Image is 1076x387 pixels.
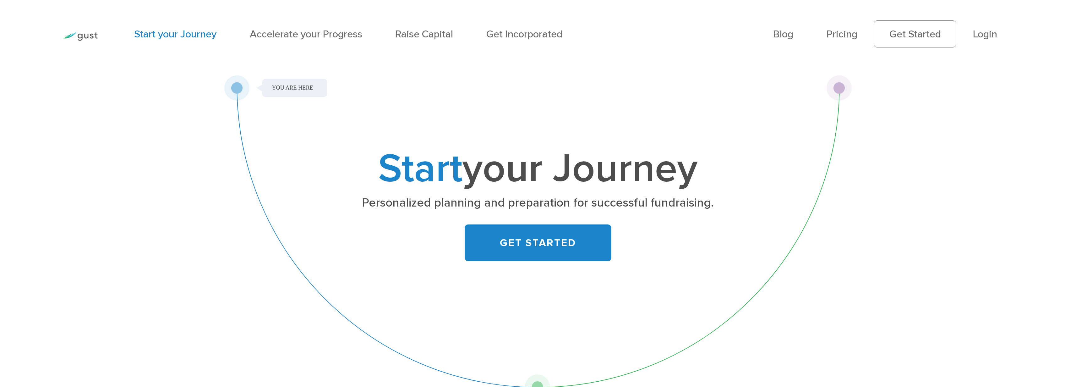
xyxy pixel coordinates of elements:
[63,32,98,41] img: Gust Logo
[312,150,764,187] h1: your Journey
[378,145,462,192] span: Start
[465,224,611,261] a: GET STARTED
[486,28,562,40] a: Get Incorporated
[874,20,956,47] a: Get Started
[395,28,453,40] a: Raise Capital
[827,28,857,40] a: Pricing
[973,28,997,40] a: Login
[773,28,793,40] a: Blog
[134,28,216,40] a: Start your Journey
[250,28,362,40] a: Accelerate your Progress
[316,195,760,211] p: Personalized planning and preparation for successful fundraising.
